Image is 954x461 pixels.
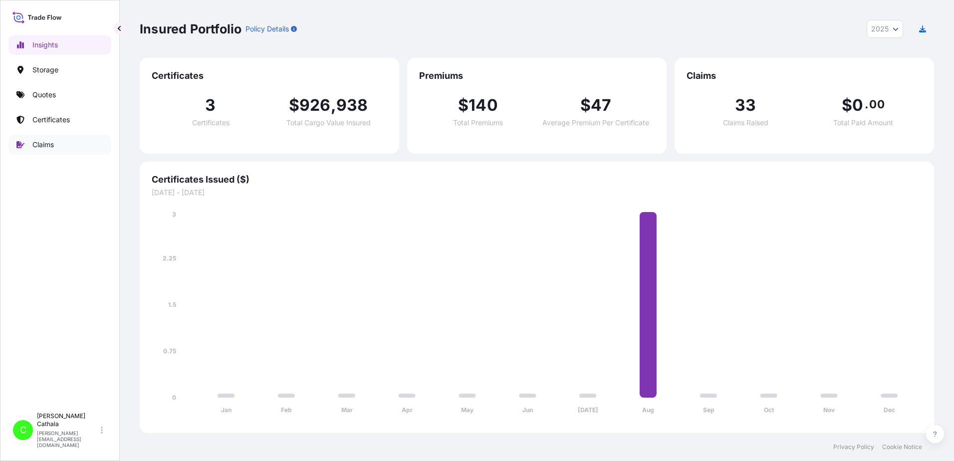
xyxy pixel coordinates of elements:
[865,100,868,108] span: .
[221,406,232,414] tspan: Jan
[419,70,655,82] span: Premiums
[286,119,371,126] span: Total Cargo Value Insured
[152,174,922,186] span: Certificates Issued ($)
[402,406,413,414] tspan: Apr
[205,97,216,113] span: 3
[842,97,852,113] span: $
[163,347,176,355] tspan: 0.75
[8,85,111,105] a: Quotes
[289,97,299,113] span: $
[703,406,715,414] tspan: Sep
[458,97,469,113] span: $
[852,97,863,113] span: 0
[37,430,99,448] p: [PERSON_NAME][EMAIL_ADDRESS][DOMAIN_NAME]
[245,24,289,34] p: Policy Details
[591,97,611,113] span: 47
[172,394,176,401] tspan: 0
[867,20,903,38] button: Year Selector
[336,97,368,113] span: 938
[172,211,176,218] tspan: 3
[580,97,591,113] span: $
[833,119,893,126] span: Total Paid Amount
[522,406,533,414] tspan: Jun
[32,115,70,125] p: Certificates
[542,119,649,126] span: Average Premium Per Certificate
[163,254,176,262] tspan: 2.25
[871,24,889,34] span: 2025
[869,100,884,108] span: 00
[140,21,241,37] p: Insured Portfolio
[469,97,498,113] span: 140
[168,301,176,308] tspan: 1.5
[884,406,895,414] tspan: Dec
[281,406,292,414] tspan: Feb
[152,188,922,198] span: [DATE] - [DATE]
[735,97,756,113] span: 33
[20,425,26,435] span: C
[32,140,54,150] p: Claims
[37,412,99,428] p: [PERSON_NAME] Cathala
[8,110,111,130] a: Certificates
[823,406,835,414] tspan: Nov
[152,70,387,82] span: Certificates
[341,406,353,414] tspan: Mar
[8,60,111,80] a: Storage
[299,97,331,113] span: 926
[461,406,474,414] tspan: May
[578,406,598,414] tspan: [DATE]
[764,406,774,414] tspan: Oct
[32,65,58,75] p: Storage
[331,97,336,113] span: ,
[453,119,503,126] span: Total Premiums
[642,406,654,414] tspan: Aug
[8,135,111,155] a: Claims
[882,443,922,451] a: Cookie Notice
[723,119,768,126] span: Claims Raised
[192,119,230,126] span: Certificates
[8,35,111,55] a: Insights
[833,443,874,451] a: Privacy Policy
[32,90,56,100] p: Quotes
[687,70,922,82] span: Claims
[32,40,58,50] p: Insights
